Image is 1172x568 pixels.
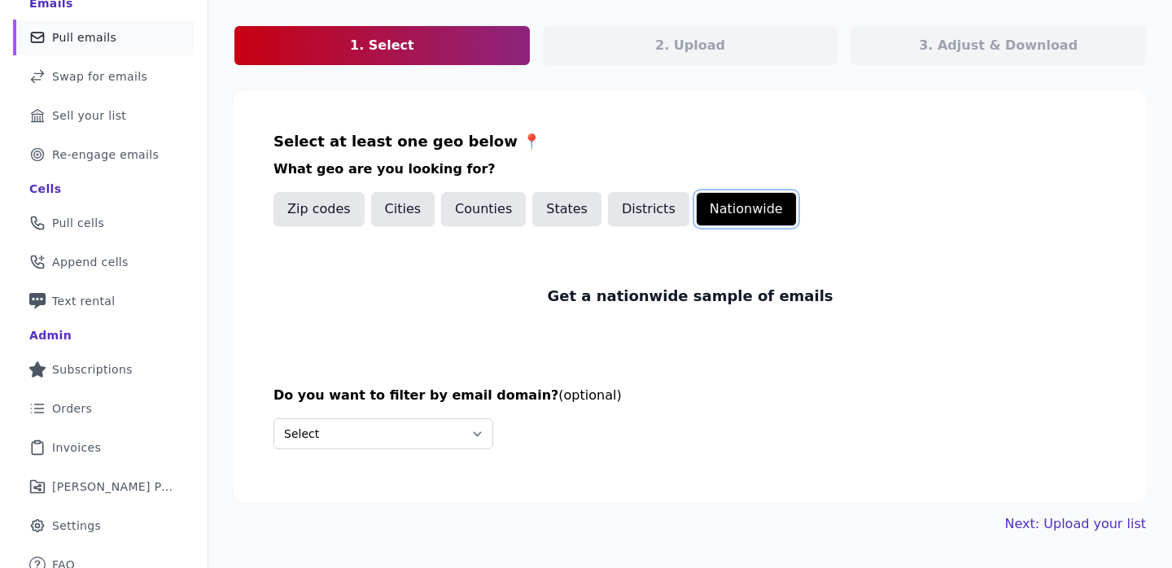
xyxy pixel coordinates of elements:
span: Select at least one geo below 📍 [273,133,540,150]
a: [PERSON_NAME] Performance [13,469,195,505]
a: Invoices [13,430,195,465]
a: Pull emails [13,20,195,55]
p: Get a nationwide sample of emails [547,285,833,308]
span: Append cells [52,254,129,270]
p: 1. Select [350,36,414,55]
span: [PERSON_NAME] Performance [52,478,175,495]
span: Subscriptions [52,361,133,378]
span: Pull emails [52,29,116,46]
span: Pull cells [52,215,104,231]
a: Settings [13,508,195,544]
a: Sell your list [13,98,195,133]
span: Do you want to filter by email domain? [273,387,558,403]
a: Orders [13,391,195,426]
h3: What geo are you looking for? [273,159,1107,179]
p: 3. Adjust & Download [919,36,1078,55]
span: Re-engage emails [52,146,159,163]
span: Settings [52,518,101,534]
a: Append cells [13,244,195,280]
span: (optional) [558,387,621,403]
a: Next: Upload your list [1005,514,1146,534]
a: Swap for emails [13,59,195,94]
button: Districts [608,192,689,226]
button: Nationwide [696,192,797,226]
div: Cells [29,181,61,197]
a: Text rental [13,283,195,319]
span: Invoices [52,439,101,456]
button: States [532,192,601,226]
div: Admin [29,327,72,343]
span: Orders [52,400,92,417]
button: Zip codes [273,192,365,226]
p: 2. Upload [655,36,725,55]
button: Cities [371,192,435,226]
span: Sell your list [52,107,126,124]
span: Swap for emails [52,68,147,85]
button: Counties [441,192,526,226]
a: Pull cells [13,205,195,241]
a: Re-engage emails [13,137,195,173]
span: Text rental [52,293,116,309]
a: 1. Select [234,26,530,65]
a: Subscriptions [13,352,195,387]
